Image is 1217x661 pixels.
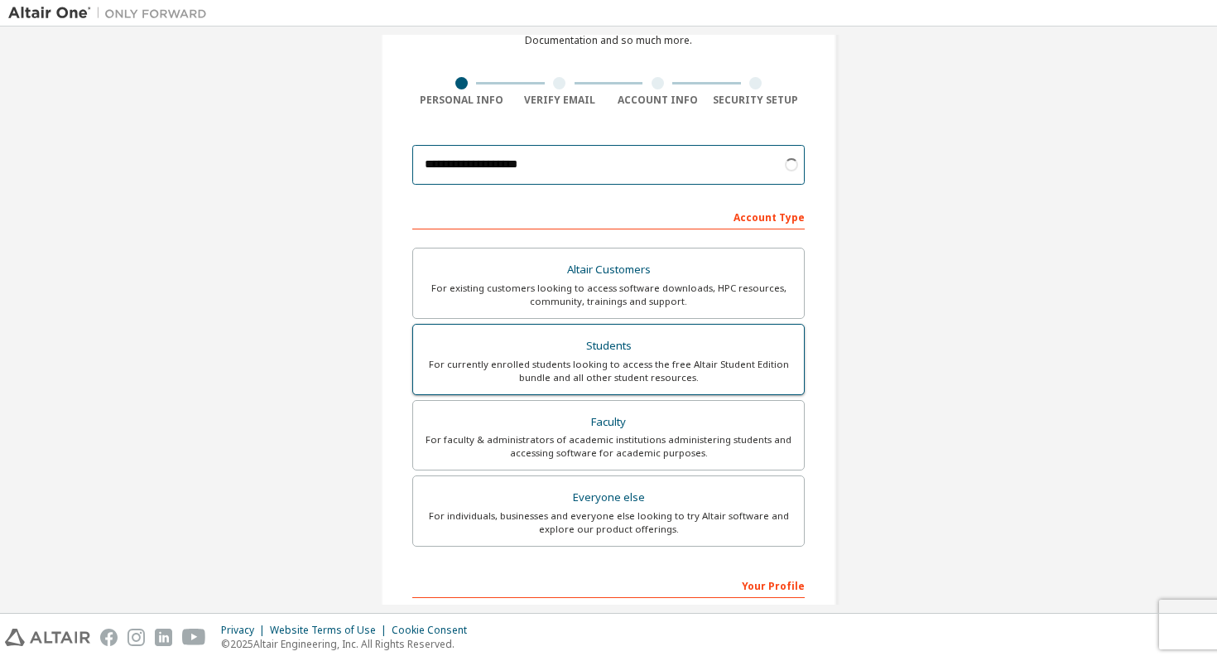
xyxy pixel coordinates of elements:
div: Account Info [608,94,707,107]
div: Everyone else [423,486,794,509]
div: Security Setup [707,94,806,107]
img: linkedin.svg [155,629,172,646]
div: Altair Customers [423,258,794,282]
img: facebook.svg [100,629,118,646]
div: Verify Email [511,94,609,107]
div: Personal Info [412,94,511,107]
p: © 2025 Altair Engineering, Inc. All Rights Reserved. [221,637,477,651]
div: Privacy [221,624,270,637]
div: Website Terms of Use [270,624,392,637]
div: For faculty & administrators of academic institutions administering students and accessing softwa... [423,433,794,460]
div: For existing customers looking to access software downloads, HPC resources, community, trainings ... [423,282,794,308]
div: Your Profile [412,572,805,598]
div: For individuals, businesses and everyone else looking to try Altair software and explore our prod... [423,509,794,536]
img: altair_logo.svg [5,629,90,646]
div: Cookie Consent [392,624,477,637]
img: youtube.svg [182,629,206,646]
div: Faculty [423,411,794,434]
div: Students [423,335,794,358]
div: For currently enrolled students looking to access the free Altair Student Edition bundle and all ... [423,358,794,384]
img: Altair One [8,5,215,22]
img: instagram.svg [127,629,145,646]
div: Account Type [412,203,805,229]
